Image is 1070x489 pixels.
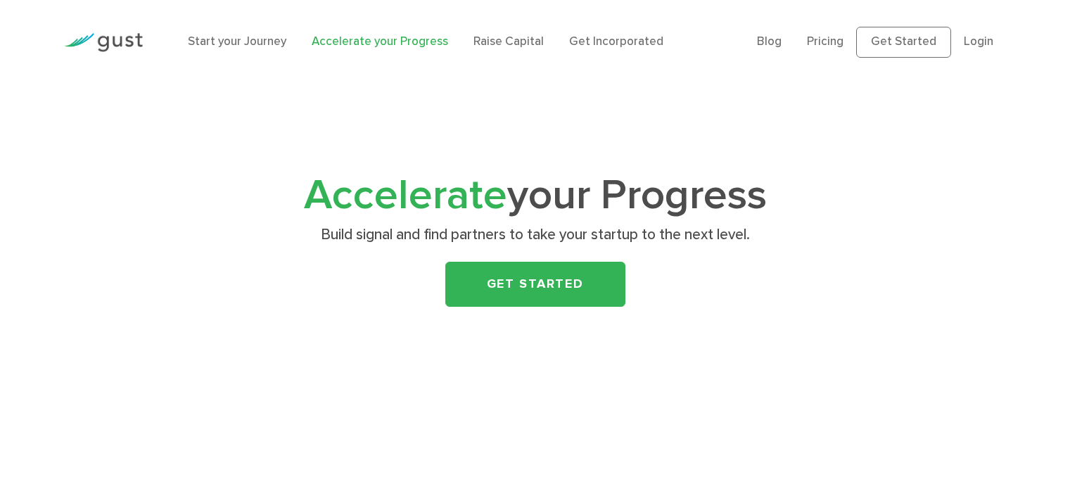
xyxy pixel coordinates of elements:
[757,34,782,49] a: Blog
[473,34,544,49] a: Raise Capital
[257,177,813,215] h1: your Progress
[188,34,286,49] a: Start your Journey
[445,262,625,307] a: Get Started
[569,34,663,49] a: Get Incorporated
[262,225,808,245] p: Build signal and find partners to take your startup to the next level.
[312,34,448,49] a: Accelerate your Progress
[64,33,143,52] img: Gust Logo
[856,27,951,58] a: Get Started
[964,34,993,49] a: Login
[807,34,843,49] a: Pricing
[304,170,507,220] span: Accelerate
